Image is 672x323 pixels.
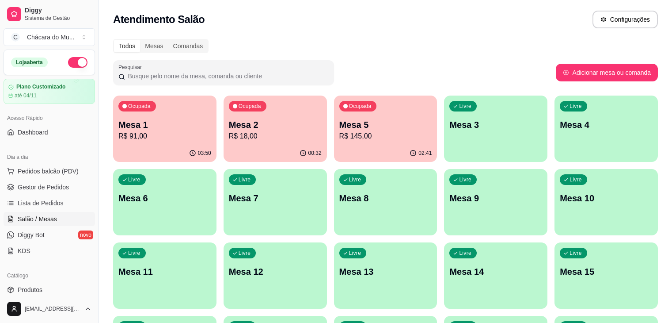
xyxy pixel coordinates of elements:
[554,96,658,162] button: LivreMesa 4
[16,84,65,90] article: Plano Customizado
[556,64,658,81] button: Adicionar mesa ou comanda
[4,28,95,46] button: Select a team
[449,119,542,131] p: Mesa 3
[18,215,57,223] span: Salão / Mesas
[349,103,372,110] p: Ocupada
[113,96,216,162] button: OcupadaMesa 1R$ 91,0003:50
[349,250,361,257] p: Livre
[554,242,658,309] button: LivreMesa 15
[444,242,547,309] button: LivreMesa 14
[11,33,20,42] span: C
[118,63,145,71] label: Pesquisar
[113,169,216,235] button: LivreMesa 6
[4,244,95,258] a: KDS
[224,242,327,309] button: LivreMesa 12
[560,265,653,278] p: Mesa 15
[569,176,582,183] p: Livre
[449,192,542,204] p: Mesa 9
[339,119,432,131] p: Mesa 5
[334,169,437,235] button: LivreMesa 8
[229,119,322,131] p: Mesa 2
[15,92,37,99] article: até 04/11
[4,164,95,178] button: Pedidos balcão (PDV)
[229,192,322,204] p: Mesa 7
[229,131,322,142] p: R$ 18,00
[118,119,211,131] p: Mesa 1
[25,305,81,312] span: [EMAIL_ADDRESS][DOMAIN_NAME]
[569,250,582,257] p: Livre
[4,79,95,104] a: Plano Customizadoaté 04/11
[449,265,542,278] p: Mesa 14
[334,96,437,162] button: OcupadaMesa 5R$ 145,0002:41
[4,180,95,194] a: Gestor de Pedidos
[118,192,211,204] p: Mesa 6
[18,231,45,239] span: Diggy Bot
[128,103,151,110] p: Ocupada
[125,72,329,81] input: Pesquisar
[140,40,168,52] div: Mesas
[224,96,327,162] button: OcupadaMesa 2R$ 18,0000:32
[18,167,79,176] span: Pedidos balcão (PDV)
[4,125,95,139] a: Dashboard
[68,57,87,68] button: Alterar Status
[128,176,140,183] p: Livre
[239,103,261,110] p: Ocupada
[4,298,95,319] button: [EMAIL_ADDRESS][DOMAIN_NAME]
[18,183,69,192] span: Gestor de Pedidos
[560,192,653,204] p: Mesa 10
[554,169,658,235] button: LivreMesa 10
[459,176,471,183] p: Livre
[113,12,205,27] h2: Atendimento Salão
[418,150,432,157] p: 02:41
[459,103,471,110] p: Livre
[118,131,211,142] p: R$ 91,00
[224,169,327,235] button: LivreMesa 7
[229,265,322,278] p: Mesa 12
[444,96,547,162] button: LivreMesa 3
[349,176,361,183] p: Livre
[168,40,208,52] div: Comandas
[239,250,251,257] p: Livre
[4,4,95,25] a: DiggySistema de Gestão
[4,283,95,297] a: Produtos
[339,192,432,204] p: Mesa 8
[339,131,432,142] p: R$ 145,00
[569,103,582,110] p: Livre
[4,150,95,164] div: Dia a dia
[18,199,64,208] span: Lista de Pedidos
[118,265,211,278] p: Mesa 11
[25,7,91,15] span: Diggy
[128,250,140,257] p: Livre
[11,58,48,67] div: Loja aberta
[444,169,547,235] button: LivreMesa 9
[4,196,95,210] a: Lista de Pedidos
[18,285,42,294] span: Produtos
[560,119,653,131] p: Mesa 4
[239,176,251,183] p: Livre
[113,242,216,309] button: LivreMesa 11
[4,228,95,242] a: Diggy Botnovo
[27,33,74,42] div: Chácara do Mu ...
[592,11,658,28] button: Configurações
[114,40,140,52] div: Todos
[18,128,48,137] span: Dashboard
[198,150,211,157] p: 03:50
[18,246,30,255] span: KDS
[339,265,432,278] p: Mesa 13
[25,15,91,22] span: Sistema de Gestão
[4,212,95,226] a: Salão / Mesas
[4,111,95,125] div: Acesso Rápido
[4,269,95,283] div: Catálogo
[334,242,437,309] button: LivreMesa 13
[308,150,322,157] p: 00:32
[459,250,471,257] p: Livre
